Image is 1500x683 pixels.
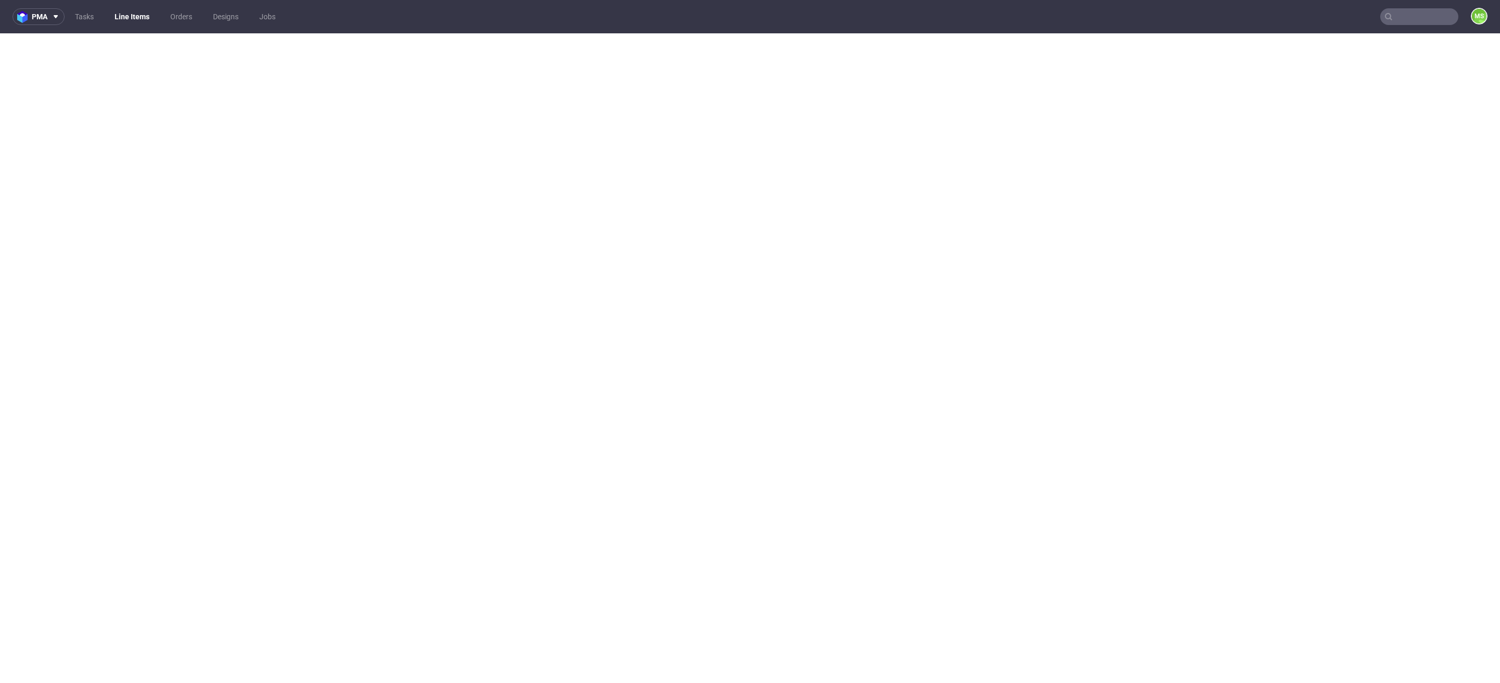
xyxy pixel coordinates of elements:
img: logo [17,11,32,23]
figcaption: MS [1472,9,1486,23]
a: Tasks [69,8,100,25]
a: Orders [164,8,198,25]
a: Designs [207,8,245,25]
a: Line Items [108,8,156,25]
span: pma [32,13,47,20]
a: Jobs [253,8,282,25]
button: pma [12,8,65,25]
